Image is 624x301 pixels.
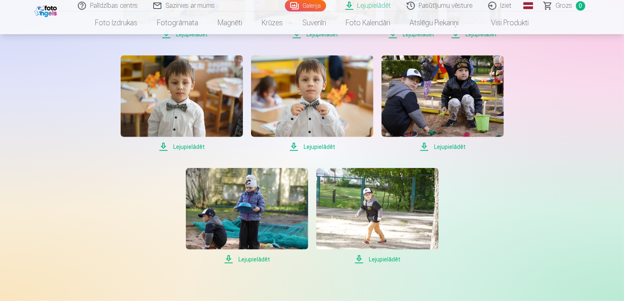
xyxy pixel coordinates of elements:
span: 0 [576,1,585,11]
a: Atslēgu piekariņi [400,11,469,34]
a: Krūzes [252,11,293,34]
span: Lejupielādēt [316,255,439,264]
a: Visi produkti [469,11,539,34]
span: Lejupielādēt [381,142,504,152]
a: Foto kalendāri [336,11,400,34]
span: Lejupielādēt [121,142,243,152]
a: Lejupielādēt [251,55,373,152]
a: Magnēti [208,11,252,34]
span: Lejupielādēt [251,142,373,152]
a: Fotogrāmata [148,11,208,34]
a: Lejupielādēt [121,55,243,152]
a: Foto izdrukas [86,11,148,34]
a: Suvenīri [293,11,336,34]
a: Lejupielādēt [186,168,308,264]
a: Lejupielādēt [316,168,439,264]
span: Lejupielādēt [186,255,308,264]
img: /fa1 [34,3,59,17]
a: Lejupielādēt [381,55,504,152]
span: Grozs [556,1,573,11]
